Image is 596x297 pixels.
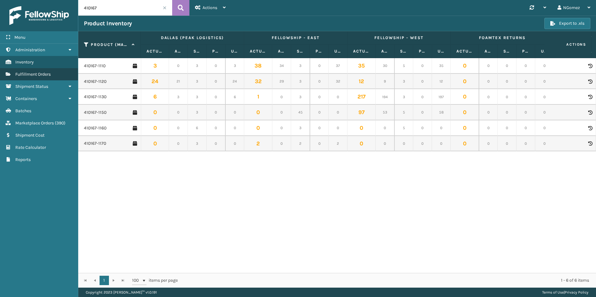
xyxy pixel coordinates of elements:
[498,120,516,136] td: 0
[310,89,329,105] td: 0
[291,105,310,120] td: 45
[310,74,329,89] td: 0
[413,74,432,89] td: 0
[329,136,347,152] td: 2
[175,48,182,54] label: Available
[15,145,46,150] span: Rate Calculator
[451,74,479,89] td: 0
[207,105,225,120] td: 0
[329,74,347,89] td: 32
[244,74,272,89] td: 32
[400,48,407,54] label: Safety
[141,58,169,74] td: 3
[479,58,498,74] td: 0
[84,63,105,69] a: 410167-1110
[169,89,188,105] td: 3
[541,48,548,54] label: Unallocated
[291,58,310,74] td: 3
[413,89,432,105] td: 0
[329,58,347,74] td: 37
[376,136,394,152] td: 0
[91,42,129,48] label: Product (MAIN SKU)
[272,120,291,136] td: 0
[347,58,376,74] td: 35
[451,89,479,105] td: 0
[394,136,413,152] td: 0
[565,290,588,294] a: Privacy Policy
[84,125,106,131] a: 410167-1160
[542,290,564,294] a: Terms of Use
[451,105,479,120] td: 0
[146,35,238,41] label: Dallas (Peak Logistics)
[432,58,451,74] td: 35
[347,136,376,152] td: 0
[86,288,157,297] p: Copyright 2023 [PERSON_NAME]™ v 1.0.191
[169,136,188,152] td: 0
[84,20,132,27] h3: Product Inventory
[347,74,376,89] td: 12
[244,58,272,74] td: 38
[394,74,413,89] td: 3
[9,6,69,25] img: logo
[588,141,592,146] i: Product Activity
[456,48,473,54] label: Actual Quantity
[15,72,51,77] span: Fulfillment Orders
[535,120,554,136] td: 0
[432,74,451,89] td: 12
[498,74,516,89] td: 0
[432,120,451,136] td: 0
[516,74,535,89] td: 0
[498,136,516,152] td: 0
[334,48,342,54] label: Unallocated
[498,58,516,74] td: 0
[376,89,394,105] td: 194
[542,288,588,297] div: |
[15,120,54,126] span: Marketplace Orders
[376,105,394,120] td: 53
[394,120,413,136] td: 5
[498,89,516,105] td: 0
[394,105,413,120] td: 5
[479,105,498,120] td: 0
[84,94,106,100] a: 410167-1130
[413,58,432,74] td: 0
[207,120,225,136] td: 0
[188,136,207,152] td: 3
[516,120,535,136] td: 0
[84,109,106,116] a: 410167-1150
[535,136,554,152] td: 0
[310,120,329,136] td: 0
[225,74,244,89] td: 24
[225,89,244,105] td: 6
[588,126,592,130] i: Product Activity
[588,110,592,115] i: Product Activity
[451,58,479,74] td: 0
[485,48,492,54] label: Available
[329,89,347,105] td: 0
[225,58,244,74] td: 3
[516,89,535,105] td: 0
[413,136,432,152] td: 0
[376,58,394,74] td: 30
[225,120,244,136] td: 0
[250,35,342,41] label: Fellowship - East
[141,89,169,105] td: 6
[15,96,37,101] span: Containers
[146,48,163,54] label: Actual Quantity
[297,48,304,54] label: Safety
[187,277,589,284] div: 1 - 6 of 6 items
[347,120,376,136] td: 0
[394,58,413,74] td: 5
[250,48,266,54] label: Actual Quantity
[272,89,291,105] td: 0
[432,136,451,152] td: 0
[394,89,413,105] td: 3
[55,120,65,126] span: ( 390 )
[353,35,445,41] label: Fellowship - West
[244,105,272,120] td: 0
[376,120,394,136] td: 0
[193,48,201,54] label: Safety
[15,47,45,53] span: Administration
[244,136,272,152] td: 2
[225,136,244,152] td: 0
